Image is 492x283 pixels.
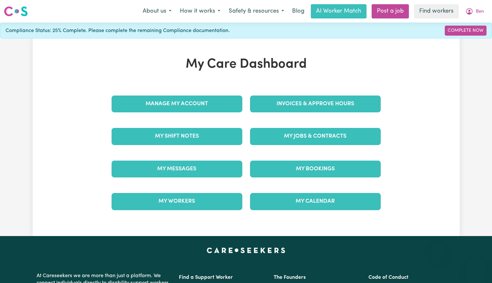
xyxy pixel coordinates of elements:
[288,4,308,18] a: Blog
[4,4,28,19] a: Careseekers logo
[138,5,176,18] button: About us
[207,248,285,253] a: Careseekers home page
[4,6,28,17] img: Careseekers logo
[311,4,366,18] a: AI Worker Match
[179,275,233,280] a: Find a Support Worker
[112,161,242,177] a: My Messages
[368,275,409,280] a: Code of Conduct
[224,5,288,18] button: Safety & resources
[112,96,242,112] a: Manage My Account
[476,8,484,15] span: Ben
[112,193,242,210] a: My Workers
[274,275,306,280] a: The Founders
[250,96,381,112] a: Invoices & Approve Hours
[466,257,487,278] iframe: Button to launch messaging window
[176,5,224,18] button: How it works
[250,128,381,145] a: My Jobs & Contracts
[112,128,242,145] a: My Shift Notes
[414,4,459,18] a: Find workers
[445,26,487,36] a: Complete Now
[108,57,385,72] h1: My Care Dashboard
[5,27,230,35] span: Compliance Status: 25% Complete. Please complete the remaining Compliance documentation.
[372,4,409,18] a: Post a job
[250,193,381,210] a: My Calendar
[432,242,445,255] iframe: Close message
[250,161,381,177] a: My Bookings
[461,5,488,18] button: My Account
